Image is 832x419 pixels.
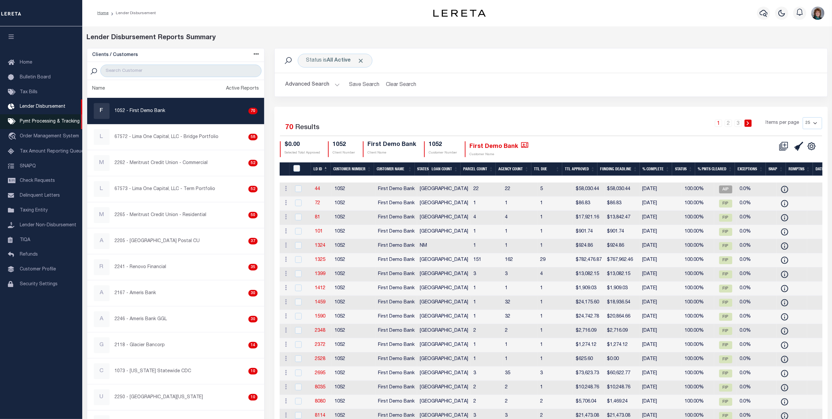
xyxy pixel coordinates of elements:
[285,151,320,155] p: Selected Total Approved
[538,352,573,367] td: 1
[538,225,573,239] td: 1
[115,160,208,167] p: 2262 - Meritrust Credit Union - Commercial
[375,211,417,225] td: First Demo Bank
[538,324,573,338] td: 1
[115,368,191,375] p: 1073 - [US_STATE] Statewide CDC
[248,368,258,375] div: 10
[332,324,375,338] td: 1052
[573,367,604,381] td: $73,623.73
[471,324,502,338] td: 2
[315,201,320,206] a: 72
[248,160,258,166] div: 52
[94,259,110,275] div: R
[737,296,777,310] td: 0.0%
[719,285,732,293] span: FIP
[226,85,259,93] div: Active Reports
[719,341,732,349] span: FIP
[417,381,471,395] td: [GEOGRAPHIC_DATA]
[538,338,573,352] td: 1
[573,352,604,367] td: $625.60
[375,296,417,310] td: First Demo Bank
[295,123,319,133] label: Results
[502,197,538,211] td: 1
[715,120,722,127] a: 1
[375,338,417,352] td: First Demo Bank
[604,282,640,296] td: $1,909.03
[20,252,38,257] span: Refunds
[538,282,573,296] td: 1
[496,162,531,176] th: Agency Count: activate to sort column ascending
[672,162,695,176] th: Status: activate to sort column ascending
[315,300,325,305] a: 1459
[719,200,732,208] span: FIP
[87,124,265,150] a: L67572 - Lima One Capital, LLC - Bridge Portfolio58
[538,211,573,225] td: 1
[471,197,502,211] td: 1
[87,306,265,332] a: A2246 - Ameris Bank GGL30
[115,264,166,271] p: 2241 - Renovo Financial
[538,182,573,197] td: 5
[115,186,215,193] p: 67573 - Lima One Capital, LLC - Term Portfolio
[415,162,429,176] th: States
[640,310,682,324] td: [DATE]
[87,280,265,306] a: A2167 - Ameris Bank30
[429,151,457,155] p: Customer Number
[315,343,325,347] a: 2372
[502,182,538,197] td: 22
[375,182,417,197] td: First Demo Bank
[332,310,375,324] td: 1052
[87,332,265,358] a: G2118 - Glacier Bancorp14
[502,253,538,267] td: 162
[374,162,415,176] th: Customer Name: activate to sort column ascending
[332,296,375,310] td: 1052
[94,103,110,119] div: F
[97,11,109,15] a: Home
[20,282,58,287] span: Security Settings
[573,211,604,225] td: $17,921.16
[604,267,640,282] td: $13,082.15
[20,75,51,80] span: Bulletin Board
[604,197,640,211] td: $86.83
[573,338,604,352] td: $1,274.12
[248,238,258,244] div: 37
[502,338,538,352] td: 1
[682,352,714,367] td: 100.00%
[573,182,604,197] td: $58,030.44
[471,225,502,239] td: 1
[682,367,714,381] td: 100.00%
[502,267,538,282] td: 3
[502,352,538,367] td: 1
[682,253,714,267] td: 100.00%
[8,132,18,141] i: travel_explore
[115,316,167,323] p: 2246 - Ameris Bank GGL
[92,85,105,93] div: Name
[332,367,375,381] td: 1052
[573,253,604,267] td: $782,476.87
[315,243,325,248] a: 1324
[332,338,375,352] td: 1052
[20,90,38,95] span: Tax Bills
[367,151,416,155] p: Client Name
[640,225,682,239] td: [DATE]
[682,239,714,253] td: 100.00%
[719,313,732,321] span: FIP
[332,211,375,225] td: 1052
[538,253,573,267] td: 29
[471,182,502,197] td: 22
[375,381,417,395] td: First Demo Bank
[357,57,364,64] span: Click to Remove
[461,162,496,176] th: Parcel Count: activate to sort column ascending
[315,215,320,220] a: 81
[538,267,573,282] td: 4
[94,337,110,353] div: G
[604,225,640,239] td: $901.74
[94,155,110,171] div: M
[502,239,538,253] td: 1
[109,10,156,16] li: Lender Disbursement
[573,225,604,239] td: $901.74
[417,282,471,296] td: [GEOGRAPHIC_DATA]
[417,253,471,267] td: [GEOGRAPHIC_DATA]
[502,324,538,338] td: 2
[682,282,714,296] td: 100.00%
[285,124,293,131] span: 70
